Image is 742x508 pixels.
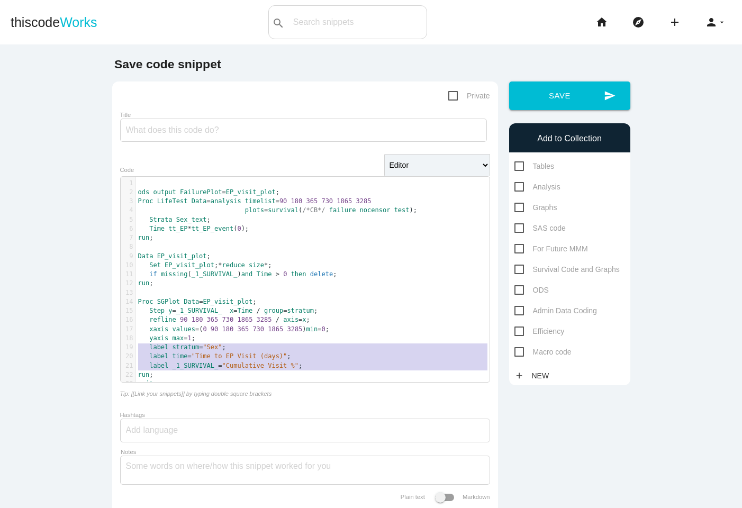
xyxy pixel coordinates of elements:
span: ( ) ; [138,325,330,333]
span: "Time to EP Visit (days)" [192,352,287,360]
button: sendSave [509,81,630,110]
span: label [149,362,168,369]
div: 4 [121,206,135,215]
span: = [298,316,302,323]
span: 3285 [356,197,371,205]
span: 730 [321,197,333,205]
span: run [138,234,150,241]
span: Works [60,15,97,30]
span: Time [149,225,165,232]
div: 11 [121,270,135,279]
span: Survival Code and Graphs [514,263,620,276]
input: Add language [126,419,189,441]
label: Hashtags [120,412,145,418]
span: LifeTest [157,197,188,205]
span: ; [138,371,153,378]
label: Notes [121,449,136,456]
span: stratum [173,343,200,351]
span: = [195,325,199,333]
div: 8 [121,242,135,251]
span: SAS code [514,222,566,235]
div: 14 [121,297,135,306]
span: = [318,325,321,333]
span: axis [283,316,298,323]
span: _1_SURVIVAL_ [192,270,238,278]
span: refline [149,316,176,323]
span: EP_visit_plot [203,298,252,305]
span: 3285 [287,325,302,333]
span: ; [138,188,279,196]
div: 17 [121,325,135,334]
span: yaxis [149,334,168,342]
span: ; [138,216,211,223]
span: / [276,316,279,323]
span: Tables [514,160,554,173]
label: Plain text Markdown [401,494,490,500]
span: x [302,316,306,323]
span: label [149,352,168,360]
span: "Sex" [203,343,222,351]
span: stratum [287,307,314,314]
div: 1 [121,179,135,188]
span: output [153,188,176,196]
span: max [173,334,184,342]
span: EP_visit_plot [226,188,276,196]
div: 16 [121,315,135,324]
div: 15 [121,306,135,315]
a: addNew [514,366,555,385]
span: = [233,307,237,314]
h6: Add to Collection [514,134,625,143]
span: Step [149,307,165,314]
div: 19 [121,343,135,352]
span: ( ) ; [138,270,337,278]
span: ; [138,234,153,241]
span: missing [161,270,188,278]
span: survival [268,206,298,214]
span: 0 [322,325,325,333]
span: = [207,197,211,205]
span: Efficiency [514,325,565,338]
span: = [283,307,287,314]
div: 18 [121,334,135,343]
span: reduce [222,261,245,269]
span: 365 [237,325,249,333]
span: ( ); [138,225,249,232]
input: Search snippets [288,11,427,33]
label: Title [120,112,131,118]
span: 180 [291,197,303,205]
span: test [394,206,410,214]
div: 9 [121,252,135,261]
span: EP_visit_plot [165,261,214,269]
span: ; [138,298,257,305]
span: Time [237,307,252,314]
span: ; [138,252,211,260]
span: 0 [237,225,241,232]
span: 1865 [337,197,352,205]
span: label [149,343,168,351]
span: ; [138,352,291,360]
span: min [306,325,318,333]
i: search [272,6,285,40]
span: Strata [149,216,172,223]
span: analysis [211,197,241,205]
span: quit [138,380,153,387]
span: = [218,362,222,369]
div: 23 [121,379,135,388]
span: = [199,343,203,351]
div: 13 [121,288,135,297]
span: Proc [138,197,153,205]
span: ; [138,343,226,351]
i: add [514,366,524,385]
input: What does this code do? [120,119,487,142]
span: = [173,307,176,314]
i: explore [632,5,645,39]
span: 90 [180,316,187,323]
span: Data [138,252,153,260]
span: delete [310,270,333,278]
span: ; [138,362,303,369]
span: then [291,270,306,278]
span: 730 [252,325,264,333]
span: y [168,307,172,314]
span: FailurePlot [180,188,222,196]
span: run [138,371,150,378]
